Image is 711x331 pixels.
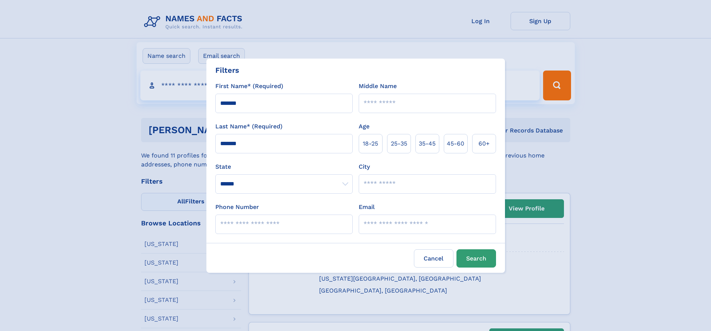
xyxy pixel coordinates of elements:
label: Email [359,203,375,212]
div: Filters [215,65,239,76]
label: City [359,162,370,171]
span: 18‑25 [363,139,378,148]
span: 60+ [478,139,490,148]
button: Search [456,249,496,268]
label: Age [359,122,369,131]
span: 45‑60 [447,139,464,148]
span: 25‑35 [391,139,407,148]
label: Last Name* (Required) [215,122,283,131]
label: Cancel [414,249,453,268]
label: Middle Name [359,82,397,91]
label: Phone Number [215,203,259,212]
span: 35‑45 [419,139,436,148]
label: State [215,162,353,171]
label: First Name* (Required) [215,82,283,91]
